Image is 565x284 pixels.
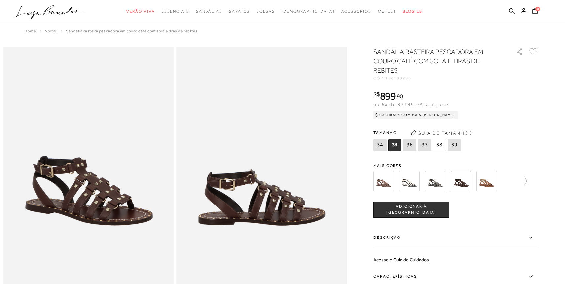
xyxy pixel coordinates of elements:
[374,204,449,215] span: ADICIONAR À [GEOGRAPHIC_DATA]
[373,91,380,97] i: R$
[126,5,155,17] a: categoryNavScreenReaderText
[425,171,445,191] img: SANDÁLIA FISHER RASTEIRA EM CROCO PRETO COM REBITES
[282,5,335,17] a: noSubCategoriesText
[24,29,36,33] a: Home
[256,5,275,17] a: categoryNavScreenReaderText
[373,171,394,191] img: SANDÁLIA FISHER RASTEIRA EM CROCO CHOCOLATE COM REBITES
[66,29,197,33] span: SANDÁLIA RASTEIRA PESCADORA EM COURO CAFÉ COM SOLA E TIRAS DE REBITES
[378,9,396,14] span: Outlet
[476,171,497,191] img: SANDÁLIA RASTEIRA PESCADORA EM COURO CARAMELO COM SOLA E TIRAS DE REBITES
[373,76,506,80] div: CÓD:
[256,9,275,14] span: Bolsas
[385,76,412,80] span: 130100835
[408,128,474,138] button: Guia de Tamanhos
[373,202,449,218] button: ADICIONAR À [GEOGRAPHIC_DATA]
[403,5,422,17] a: BLOG LB
[373,111,458,119] div: Cashback com Mais [PERSON_NAME]
[373,128,463,138] span: Tamanho
[161,9,189,14] span: Essenciais
[418,139,431,151] span: 37
[282,9,335,14] span: [DEMOGRAPHIC_DATA]
[397,93,403,100] span: 90
[395,93,403,99] i: ,
[373,47,497,75] h1: SANDÁLIA RASTEIRA PESCADORA EM COURO CAFÉ COM SOLA E TIRAS DE REBITES
[341,5,371,17] a: categoryNavScreenReaderText
[126,9,155,14] span: Verão Viva
[403,139,416,151] span: 36
[341,9,371,14] span: Acessórios
[535,7,540,11] span: 0
[448,139,461,151] span: 39
[388,139,401,151] span: 35
[196,9,222,14] span: Sandálias
[380,90,395,102] span: 899
[451,171,471,191] img: SANDÁLIA RASTEIRA PESCADORA EM COURO CAFÉ COM SOLA E TIRAS DE REBITES
[45,29,57,33] a: Voltar
[229,5,250,17] a: categoryNavScreenReaderText
[373,139,387,151] span: 34
[229,9,250,14] span: Sapatos
[373,164,539,168] span: Mais cores
[373,257,429,262] a: Acesse o Guia de Cuidados
[433,139,446,151] span: 38
[373,102,450,107] span: ou 6x de R$149,98 sem juros
[161,5,189,17] a: categoryNavScreenReaderText
[378,5,396,17] a: categoryNavScreenReaderText
[196,5,222,17] a: categoryNavScreenReaderText
[403,9,422,14] span: BLOG LB
[530,7,540,16] button: 0
[373,228,539,247] label: Descrição
[399,171,420,191] img: SANDÁLIA FISHER RASTEIRA EM CROCO OFF WHITE COM REBITES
